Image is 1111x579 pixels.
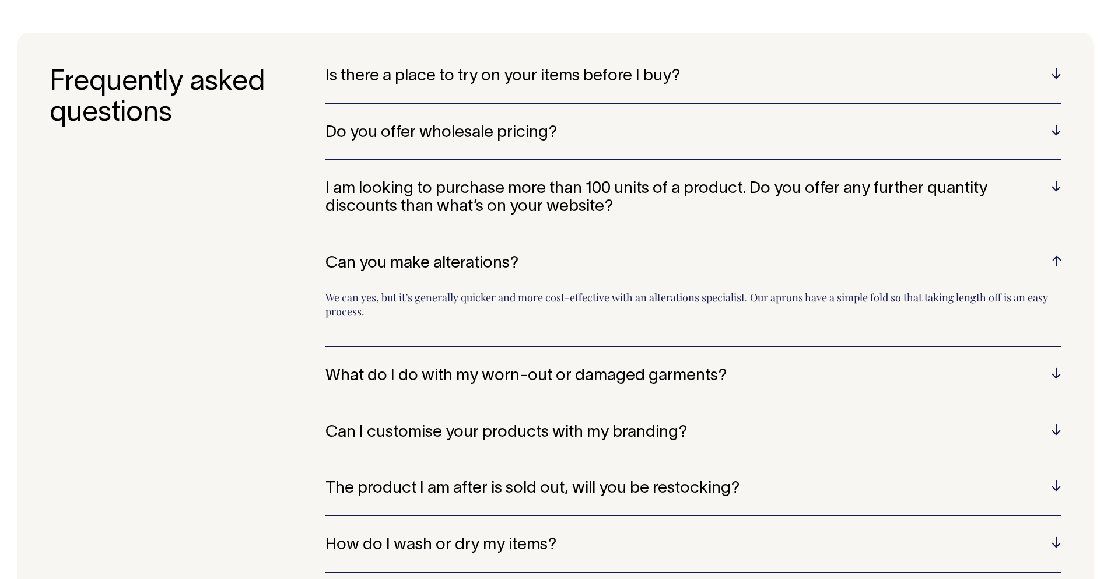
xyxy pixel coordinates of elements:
[325,480,1061,498] h5: The product I am after is sold out, will you be restocking?
[325,536,1061,555] h5: How do I wash or dry my items?
[325,367,1061,385] h5: What do I do with my worn-out or damaged garments?
[325,124,1061,142] h5: Do you offer wholesale pricing?
[325,424,1061,442] h5: Can I customise your products with my branding?
[325,68,1061,86] h5: Is there a place to try on your items before I buy?
[325,290,1061,329] p: We can yes, but it’s generally quicker and more cost-effective with an alterations specialist. Ou...
[325,180,1061,216] h5: I am looking to purchase more than 100 units of a product. Do you offer any further quantity disc...
[325,255,1061,273] h5: Can you make alterations?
